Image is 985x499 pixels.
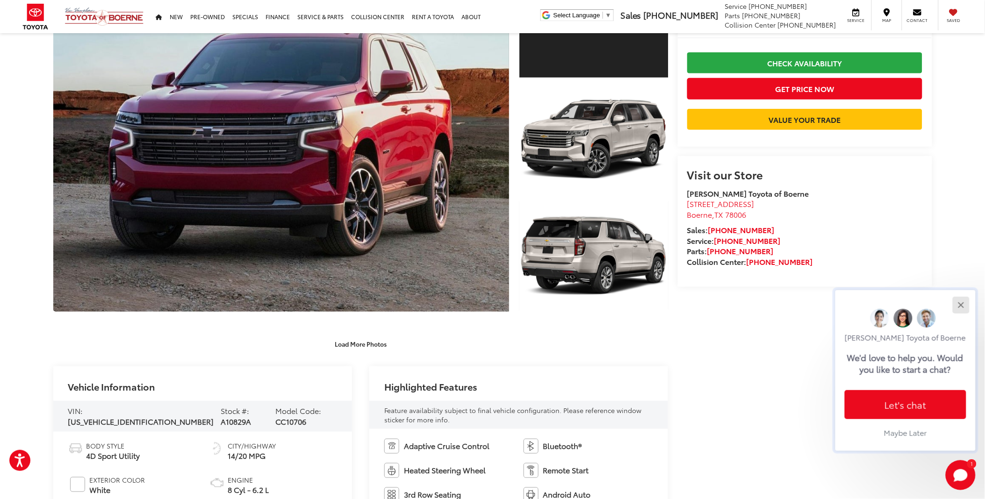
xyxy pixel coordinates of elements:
[714,235,781,246] a: [PHONE_NUMBER]
[946,460,976,490] svg: Start Chat
[384,439,399,454] img: Adaptive Cruise Control
[518,82,670,196] img: 2023 Chevrolet Tahoe High Country
[543,441,582,451] span: Bluetooth®
[687,109,923,130] a: Value Your Trade
[845,424,966,442] button: Maybe Later
[518,199,670,313] img: 2023 Chevrolet Tahoe High Country
[749,1,807,11] span: [PHONE_NUMBER]
[275,405,321,416] span: Model Code:
[943,17,964,23] span: Saved
[687,198,755,209] span: [STREET_ADDRESS]
[725,20,776,29] span: Collision Center
[209,441,224,456] img: Fuel Economy
[404,441,489,451] span: Adaptive Cruise Control
[554,12,611,19] a: Select Language​
[687,209,747,220] span: ,
[524,463,539,478] img: Remote Start
[687,235,781,246] strong: Service:
[687,52,923,73] a: Check Availability
[90,485,145,495] span: White
[877,17,897,23] span: Map
[228,475,269,485] span: Engine
[228,450,276,461] span: 14/20 MPG
[687,198,755,220] a: [STREET_ADDRESS] Boerne,TX 78006
[951,295,971,315] button: Close
[845,332,966,342] p: [PERSON_NAME] Toyota of Boerne
[68,405,83,416] span: VIN:
[221,416,252,427] span: A10829A
[848,351,964,375] p: We'd love to help you. Would you like to start a chat?
[70,477,85,492] span: #FFFFFF
[328,335,393,352] button: Load More Photos
[543,465,589,476] span: Remote Start
[404,465,486,476] span: Heated Steering Wheel
[384,406,641,424] span: Feature availability subject to final vehicle configuration. Please reference window sticker for ...
[725,1,747,11] span: Service
[708,224,775,235] a: [PHONE_NUMBER]
[747,256,813,267] a: [PHONE_NUMBER]
[687,168,923,180] h2: Visit our Store
[384,381,477,392] h2: Highlighted Features
[971,462,973,466] span: 1
[68,416,214,427] span: [US_VEHICLE_IDENTIFICATION_NUMBER]
[715,209,724,220] span: TX
[519,200,668,312] a: Expand Photo 3
[275,416,306,427] span: CC10706
[228,441,276,450] span: City/Highway
[946,460,976,490] button: Toggle Chat Window
[519,84,668,195] a: Expand Photo 2
[644,9,719,21] span: [PHONE_NUMBER]
[687,188,809,199] strong: [PERSON_NAME] Toyota of Boerne
[846,17,867,23] span: Service
[907,17,928,23] span: Contact
[687,209,712,220] span: Boerne
[845,390,966,419] button: Let's chat
[65,7,144,26] img: Vic Vaughan Toyota of Boerne
[726,209,747,220] span: 78006
[221,405,250,416] span: Stock #:
[687,78,923,99] button: Get Price Now
[687,256,813,267] strong: Collision Center:
[725,11,741,20] span: Parts
[778,20,836,29] span: [PHONE_NUMBER]
[524,439,539,454] img: Bluetooth®
[554,12,600,19] span: Select Language
[687,224,775,235] strong: Sales:
[707,245,774,256] a: [PHONE_NUMBER]
[620,9,641,21] span: Sales
[605,12,611,19] span: ▼
[742,11,801,20] span: [PHONE_NUMBER]
[86,450,140,461] span: 4D Sport Utility
[228,485,269,495] span: 8 Cyl - 6.2 L
[90,475,145,485] span: Exterior Color
[835,290,976,451] div: Close[PERSON_NAME] Toyota of BoerneWe'd love to help you. Would you like to start a chat?Let's ch...
[68,381,155,392] h2: Vehicle Information
[86,441,140,450] span: Body Style
[384,463,399,478] img: Heated Steering Wheel
[687,245,774,256] strong: Parts:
